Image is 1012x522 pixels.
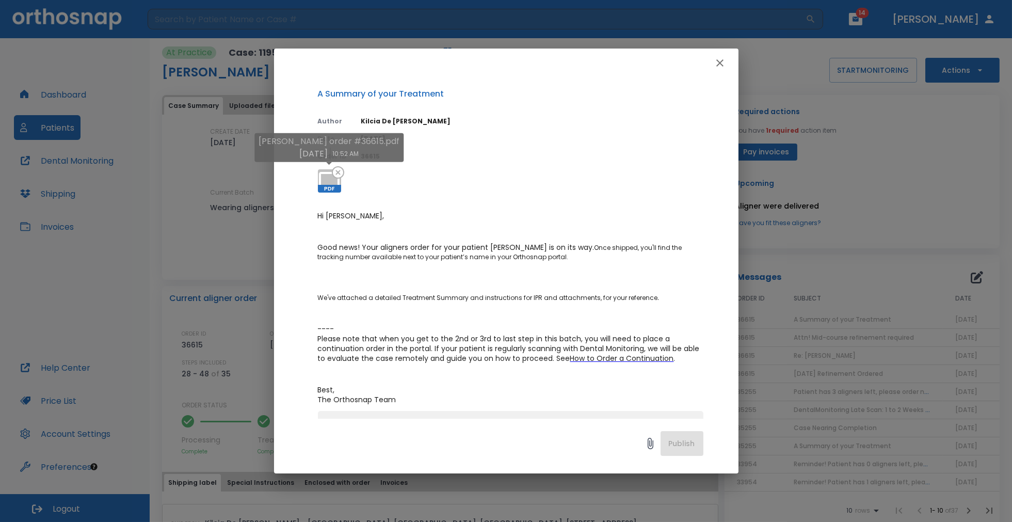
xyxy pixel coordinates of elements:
[332,149,359,159] p: 10:52 AM
[318,283,703,303] p: We've attached a detailed Treatment Summary and instructions for IPR and attachments, for your re...
[259,135,399,148] p: [PERSON_NAME] order #36615.pdf
[318,243,703,262] p: Once shipped, you'll find the tracking number available next to your patient’s name in your Ortho...
[318,324,702,363] span: ---- Please note that when you get to the 2nd or 3rd to last step in this batch, you will need to...
[318,185,341,193] span: PDF
[361,117,703,126] p: Kilcia De [PERSON_NAME]
[658,292,660,303] span: .
[318,211,384,221] span: Hi [PERSON_NAME],
[318,385,396,405] span: Best, The Orthosnap Team
[299,148,328,160] p: [DATE]
[361,134,703,144] p: [DATE]
[361,152,703,161] p: 36615
[318,242,595,252] span: Good news! Your aligners order for your patient [PERSON_NAME] is on its way.
[318,88,703,100] p: A Summary of your Treatment
[674,353,676,363] span: .
[318,117,349,126] p: Author
[570,353,674,363] span: How to Order a Continuation
[570,354,674,363] a: How to Order a Continuation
